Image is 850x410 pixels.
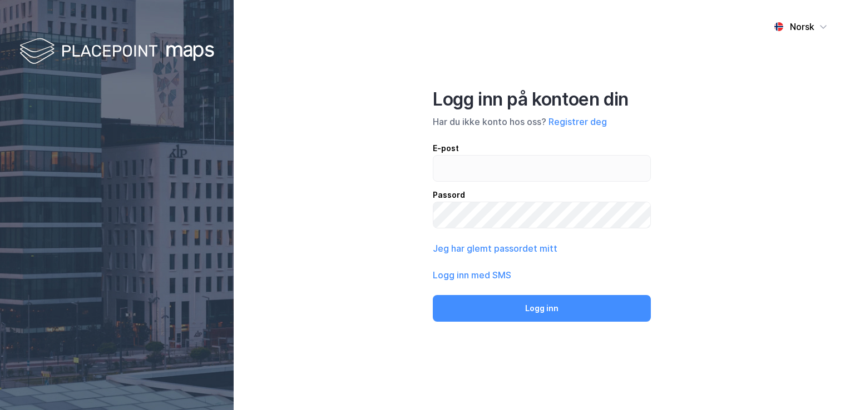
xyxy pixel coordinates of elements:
[794,357,850,410] iframe: Chat Widget
[433,188,651,202] div: Passord
[19,36,214,68] img: logo-white.f07954bde2210d2a523dddb988cd2aa7.svg
[790,20,814,33] div: Norsk
[433,115,651,128] div: Har du ikke konto hos oss?
[548,115,607,128] button: Registrer deg
[433,88,651,111] div: Logg inn på kontoen din
[433,142,651,155] div: E-post
[433,242,557,255] button: Jeg har glemt passordet mitt
[433,268,511,282] button: Logg inn med SMS
[433,295,651,322] button: Logg inn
